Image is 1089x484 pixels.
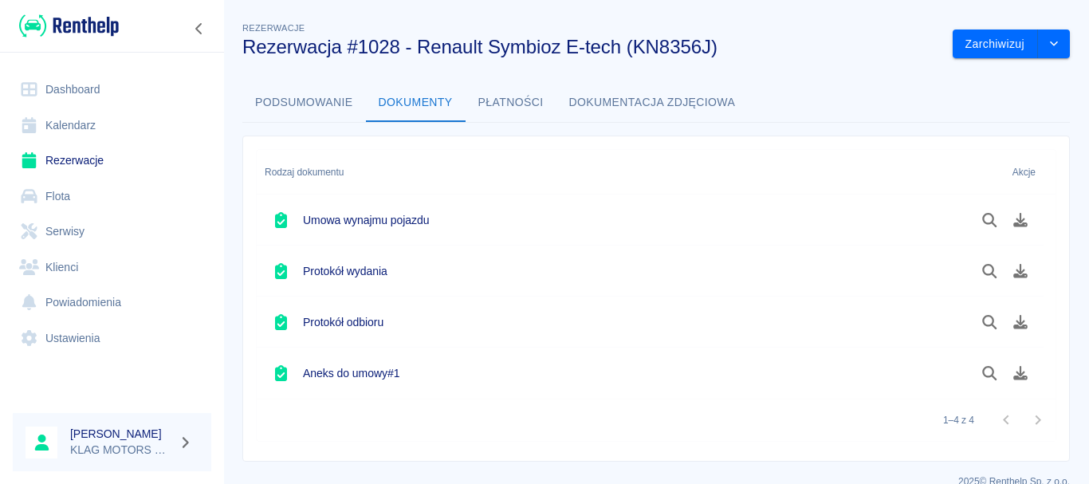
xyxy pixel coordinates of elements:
[950,150,1044,195] div: Akcje
[1005,258,1036,285] button: Pobierz dokument
[556,84,749,122] button: Dokumentacja zdjęciowa
[1005,360,1036,387] button: Pobierz dokument
[13,250,211,285] a: Klienci
[257,150,950,195] div: Rodzaj dokumentu
[13,72,211,108] a: Dashboard
[366,84,466,122] button: Dokumenty
[13,108,211,144] a: Kalendarz
[974,309,1005,336] button: Podgląd dokumentu
[13,321,211,356] a: Ustawienia
[13,285,211,321] a: Powiadomienia
[242,84,366,122] button: Podsumowanie
[13,143,211,179] a: Rezerwacje
[19,13,119,39] img: Renthelp logo
[1005,309,1036,336] button: Pobierz dokument
[70,426,172,442] h6: [PERSON_NAME]
[303,212,429,228] h6: Umowa wynajmu pojazdu
[974,258,1005,285] button: Podgląd dokumentu
[943,413,974,427] p: 1–4 z 4
[242,36,940,58] h3: Rezerwacja #1028 - Renault Symbioz E-tech (KN8356J)
[1038,30,1070,59] button: drop-down
[242,23,305,33] span: Rezerwacje
[1005,207,1036,234] button: Pobierz dokument
[13,13,119,39] a: Renthelp logo
[13,214,211,250] a: Serwisy
[303,314,383,330] h6: Protokół odbioru
[265,150,344,195] div: Rodzaj dokumentu
[974,207,1005,234] button: Podgląd dokumentu
[187,18,211,39] button: Zwiń nawigację
[974,360,1005,387] button: Podgląd dokumentu
[1012,150,1036,195] div: Akcje
[953,30,1038,59] button: Zarchiwizuj
[466,84,556,122] button: Płatności
[303,365,399,381] h6: Aneks do umowy #1
[13,179,211,214] a: Flota
[70,442,172,458] p: KLAG MOTORS Rent a Car
[303,263,387,279] h6: Protokół wydania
